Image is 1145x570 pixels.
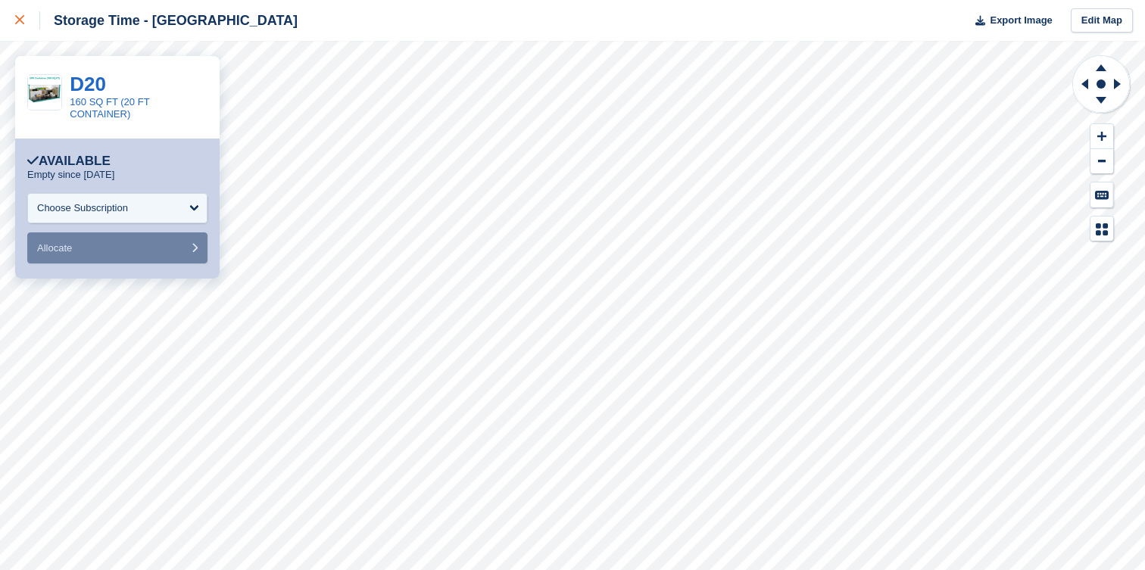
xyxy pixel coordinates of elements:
div: Storage Time - [GEOGRAPHIC_DATA] [40,11,298,30]
img: 10ft%20Container%20(80%20SQ%20FT)%20(1).jpg [28,76,61,109]
span: Allocate [37,242,72,254]
a: Edit Map [1071,8,1133,33]
p: Empty since [DATE] [27,169,114,181]
span: Export Image [990,13,1052,28]
a: 160 SQ FT (20 FT CONTAINER) [70,96,149,120]
button: Keyboard Shortcuts [1090,182,1113,207]
button: Export Image [966,8,1053,33]
button: Zoom Out [1090,149,1113,174]
div: Available [27,154,111,169]
button: Allocate [27,232,207,263]
a: D20 [70,73,106,95]
button: Zoom In [1090,124,1113,149]
div: Choose Subscription [37,201,128,216]
button: Map Legend [1090,216,1113,241]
